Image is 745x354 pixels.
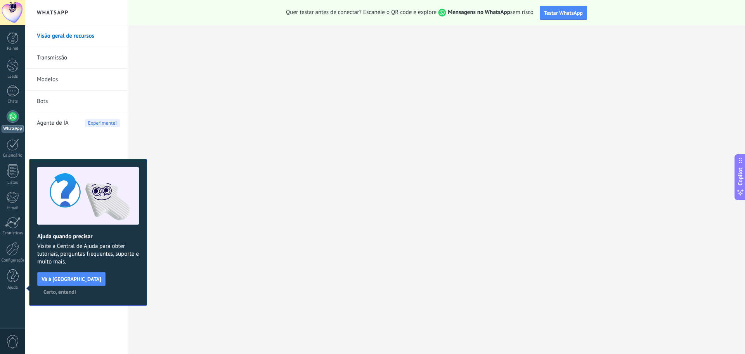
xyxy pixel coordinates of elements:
li: Transmissão [25,47,128,69]
div: Estatísticas [2,231,24,236]
button: Certo, entendi [40,286,80,298]
span: Vá à [GEOGRAPHIC_DATA] [42,276,101,282]
h2: Ajuda quando precisar [37,233,139,240]
div: Configurações [2,258,24,263]
li: Bots [25,91,128,112]
a: Modelos [37,69,120,91]
button: Testar WhatsApp [540,6,587,20]
a: Bots [37,91,120,112]
strong: Mensagens no WhatsApp [448,9,510,16]
span: Testar WhatsApp [544,9,583,16]
li: Visão geral de recursos [25,25,128,47]
span: Certo, entendi [43,289,76,295]
div: Ajuda [2,285,24,290]
a: Agente de IAExperimente! [37,112,120,134]
a: Transmissão [37,47,120,69]
li: Agente de IA [25,112,128,134]
span: Quer testar antes de conectar? Escaneie o QR code e explore sem risco [286,9,534,17]
div: Leads [2,74,24,79]
span: Copilot [736,167,744,185]
span: Agente de IA [37,112,69,134]
div: WhatsApp [2,125,24,133]
div: Calendário [2,153,24,158]
button: Vá à [GEOGRAPHIC_DATA] [37,272,106,286]
li: Modelos [25,69,128,91]
div: Painel [2,46,24,51]
div: Listas [2,180,24,185]
div: E-mail [2,206,24,211]
a: Visão geral de recursos [37,25,120,47]
div: Chats [2,99,24,104]
span: Experimente! [85,119,120,127]
span: Visite a Central de Ajuda para obter tutoriais, perguntas frequentes, suporte e muito mais. [37,242,139,266]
